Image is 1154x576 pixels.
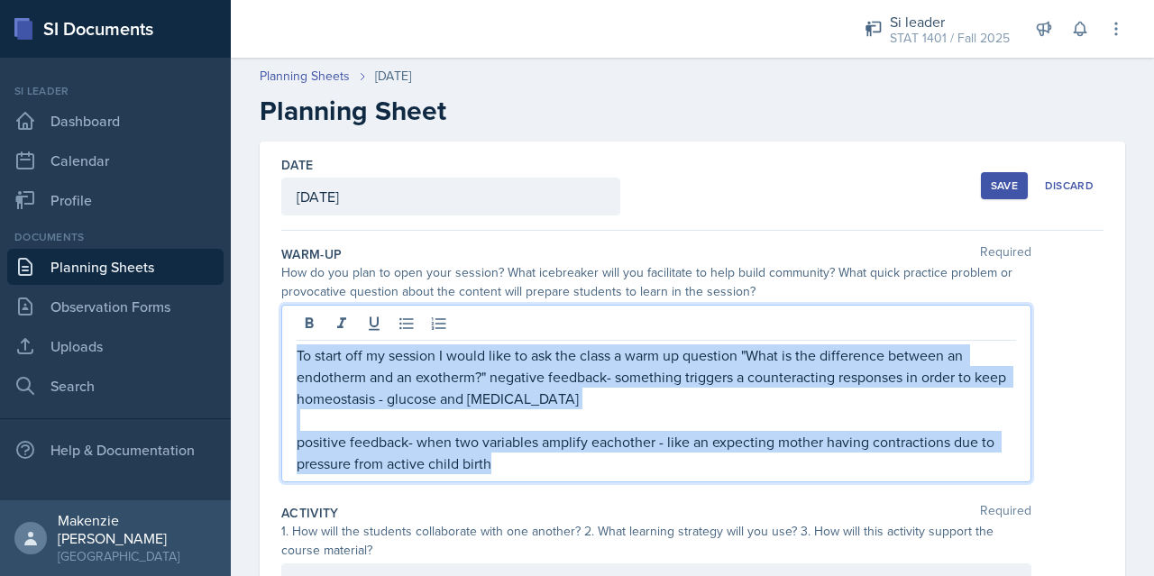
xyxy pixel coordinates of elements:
button: Save [981,172,1028,199]
div: [GEOGRAPHIC_DATA] [58,547,216,565]
a: Planning Sheets [7,249,224,285]
div: Si leader [890,11,1010,32]
div: Discard [1045,178,1094,193]
div: Help & Documentation [7,432,224,468]
div: STAT 1401 / Fall 2025 [890,29,1010,48]
a: Planning Sheets [260,67,350,86]
label: Date [281,156,313,174]
div: [DATE] [375,67,411,86]
span: Required [980,245,1031,263]
a: Search [7,368,224,404]
div: Save [991,178,1018,193]
div: Documents [7,229,224,245]
label: Activity [281,504,339,522]
a: Calendar [7,142,224,178]
button: Discard [1035,172,1104,199]
a: Observation Forms [7,288,224,325]
a: Uploads [7,328,224,364]
label: Warm-Up [281,245,342,263]
div: 1. How will the students collaborate with one another? 2. What learning strategy will you use? 3.... [281,522,1031,560]
div: Si leader [7,83,224,99]
p: positive feedback- when two variables amplify eachother - like an expecting mother having contrac... [297,431,1016,474]
span: Required [980,504,1031,522]
a: Dashboard [7,103,224,139]
p: To start off my session I would like to ask the class a warm up question "What is the difference ... [297,344,1016,409]
div: Makenzie [PERSON_NAME] [58,511,216,547]
h2: Planning Sheet [260,95,1125,127]
div: How do you plan to open your session? What icebreaker will you facilitate to help build community... [281,263,1031,301]
a: Profile [7,182,224,218]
